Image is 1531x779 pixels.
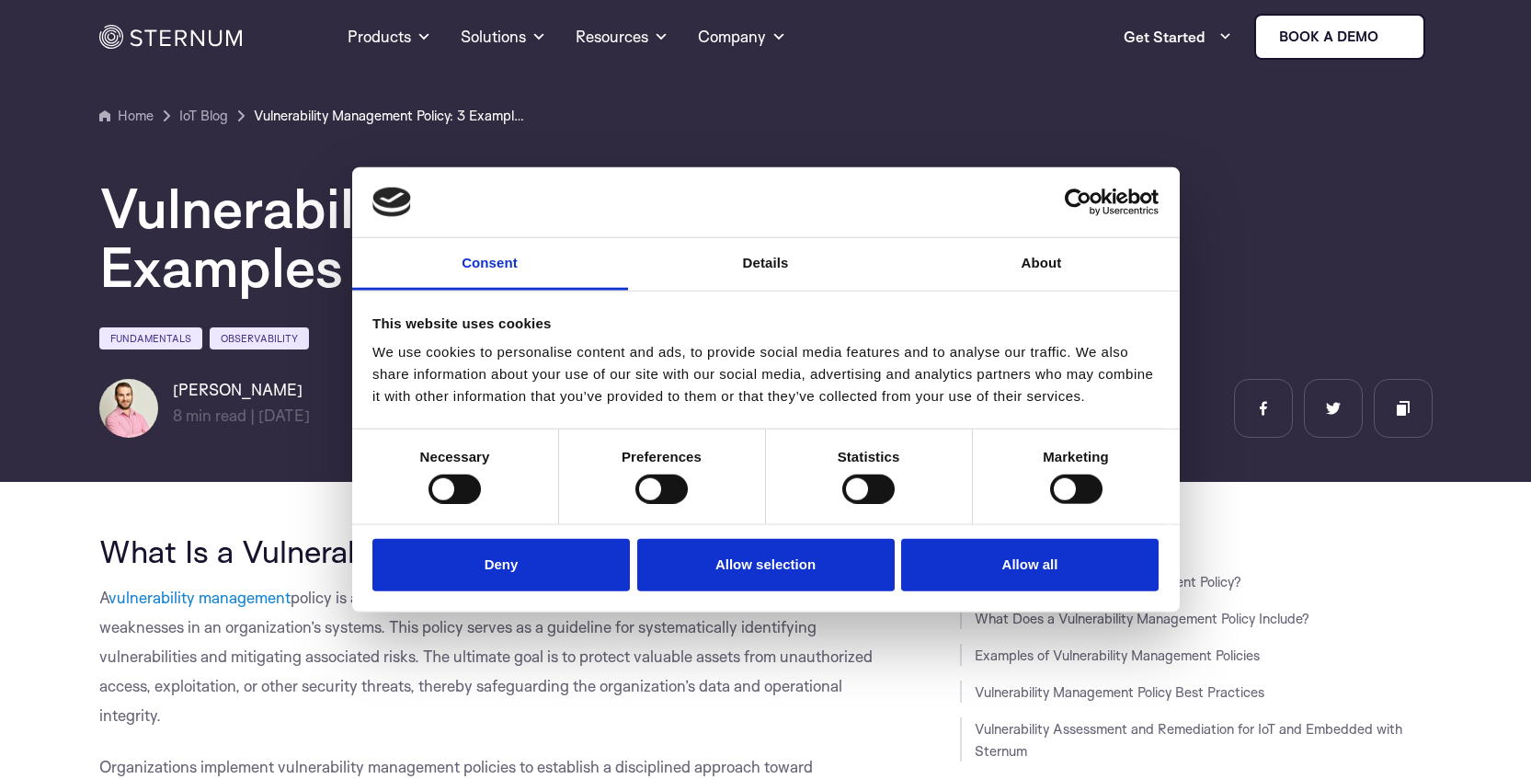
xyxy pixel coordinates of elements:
[901,539,1159,591] button: Allow all
[622,449,702,464] strong: Preferences
[420,449,490,464] strong: Necessary
[372,313,1159,335] div: This website uses cookies
[998,189,1159,216] a: Usercentrics Cookiebot - opens in a new window
[975,610,1309,627] a: What Does a Vulnerability Management Policy Include?
[173,379,310,401] h6: [PERSON_NAME]
[1124,18,1232,55] a: Get Started
[99,327,202,349] a: Fundamentals
[975,647,1260,664] a: Examples of Vulnerability Management Policies
[210,327,309,349] a: Observability
[628,238,904,291] a: Details
[99,532,714,570] span: What Is a Vulnerability Management Policy?
[99,588,873,725] span: policy is a structured approach to identifying, evaluating, and addressing security weaknesses in...
[960,533,1433,548] h3: JUMP TO SECTION
[975,720,1402,760] a: Vulnerability Assessment and Remediation for IoT and Embedded with Sternum
[1043,449,1109,464] strong: Marketing
[254,105,530,127] a: Vulnerability Management Policy: 3 Examples and 6 Best Practices
[698,4,786,70] a: Company
[1254,14,1425,60] a: Book a demo
[173,406,182,425] span: 8
[372,188,411,217] img: logo
[372,539,630,591] button: Deny
[179,105,228,127] a: IoT Blog
[372,341,1159,407] div: We use cookies to personalise content and ads, to provide social media features and to analyse ou...
[838,449,900,464] strong: Statistics
[904,238,1180,291] a: About
[1386,29,1400,44] img: sternum iot
[99,178,1203,296] h1: Vulnerability Management Policy: 3 Examples and 6 Best Practices
[99,588,109,607] span: A
[461,4,546,70] a: Solutions
[109,588,291,607] a: vulnerability management
[975,683,1264,701] a: Vulnerability Management Policy Best Practices
[173,406,255,425] span: min read |
[348,4,431,70] a: Products
[637,539,895,591] button: Allow selection
[352,238,628,291] a: Consent
[258,406,310,425] span: [DATE]
[99,105,154,127] a: Home
[576,4,668,70] a: Resources
[99,379,158,438] img: Lian Granot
